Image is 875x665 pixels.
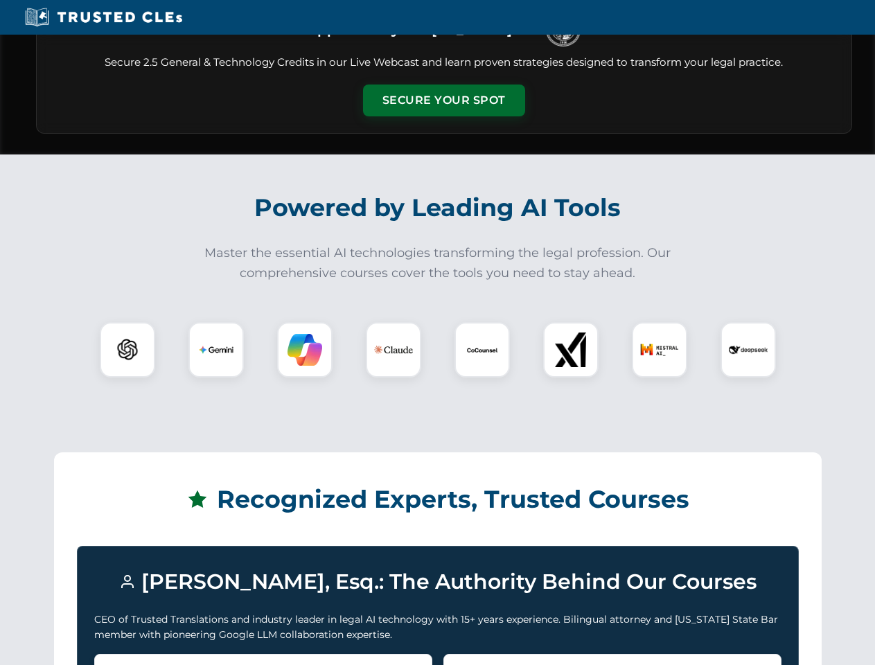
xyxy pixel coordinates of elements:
[107,330,148,370] img: ChatGPT Logo
[100,322,155,378] div: ChatGPT
[366,322,421,378] div: Claude
[195,243,680,283] p: Master the essential AI technologies transforming the legal profession. Our comprehensive courses...
[54,184,822,232] h2: Powered by Leading AI Tools
[632,322,687,378] div: Mistral AI
[277,322,333,378] div: Copilot
[94,612,781,643] p: CEO of Trusted Translations and industry leader in legal AI technology with 15+ years experience....
[721,322,776,378] div: DeepSeek
[94,563,781,601] h3: [PERSON_NAME], Esq.: The Authority Behind Our Courses
[543,322,599,378] div: xAI
[21,7,186,28] img: Trusted CLEs
[554,332,588,367] img: xAI Logo
[53,55,835,71] p: Secure 2.5 General & Technology Credits in our Live Webcast and learn proven strategies designed ...
[729,330,768,369] img: DeepSeek Logo
[77,475,799,524] h2: Recognized Experts, Trusted Courses
[188,322,244,378] div: Gemini
[454,322,510,378] div: CoCounsel
[363,85,525,116] button: Secure Your Spot
[640,330,679,369] img: Mistral AI Logo
[199,332,233,367] img: Gemini Logo
[465,332,500,367] img: CoCounsel Logo
[288,332,322,367] img: Copilot Logo
[374,330,413,369] img: Claude Logo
